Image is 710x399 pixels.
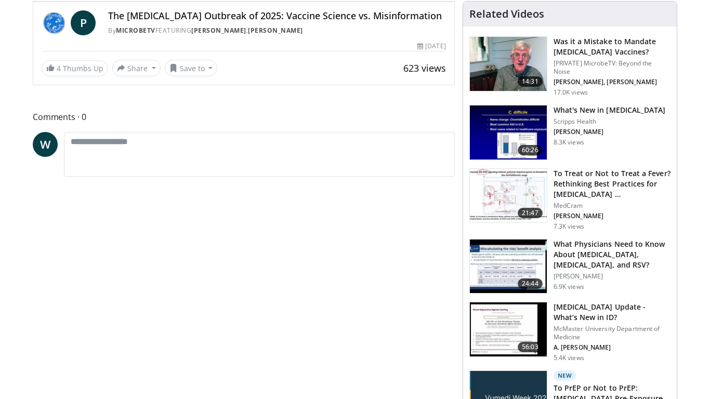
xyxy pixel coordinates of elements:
p: McMaster University Department of Medicine [554,325,670,341]
a: 14:31 Was it a Mistake to Mandate [MEDICAL_DATA] Vaccines? [PRIVATE] MicrobeTV: Beyond the Noise ... [469,36,670,97]
img: 17417671-29c8-401a-9d06-236fa126b08d.150x105_q85_crop-smart_upscale.jpg [470,169,547,223]
span: 60:26 [518,145,543,155]
h4: Related Videos [469,8,544,20]
p: A. [PERSON_NAME] [554,343,670,352]
p: [PERSON_NAME] [554,128,666,136]
span: 56:03 [518,342,543,352]
h3: Was it a Mistake to Mandate [MEDICAL_DATA] Vaccines? [554,36,670,57]
p: MedCram [554,202,670,210]
img: 91589b0f-a920-456c-982d-84c13c387289.150x105_q85_crop-smart_upscale.jpg [470,240,547,294]
a: 4 Thumbs Up [42,60,108,76]
h4: The [MEDICAL_DATA] Outbreak of 2025: Vaccine Science vs. Misinformation [108,10,446,22]
button: Share [112,60,161,76]
a: [PERSON_NAME] [191,26,246,35]
h3: What Physicians Need to Know About [MEDICAL_DATA], [MEDICAL_DATA], and RSV? [554,239,670,270]
a: 21:47 To Treat or Not to Treat a Fever? Rethinking Best Practices for [MEDICAL_DATA] … MedCram [P... [469,168,670,231]
img: 98142e78-5af4-4da4-a248-a3d154539079.150x105_q85_crop-smart_upscale.jpg [470,302,547,356]
p: 6.9K views [554,283,584,291]
img: MicrobeTV [42,10,67,35]
a: [PERSON_NAME] [248,26,303,35]
a: MicrobeTV [116,26,155,35]
p: Scripps Health [554,117,666,126]
span: 14:31 [518,76,543,87]
h3: What's New in [MEDICAL_DATA] [554,105,666,115]
div: By FEATURING , [108,26,446,35]
p: 8.3K views [554,138,584,147]
p: [PERSON_NAME] [554,272,670,281]
p: [PRIVATE] MicrobeTV: Beyond the Noise [554,59,670,76]
span: 4 [57,63,61,73]
span: 623 views [403,62,446,74]
span: Comments 0 [33,110,455,124]
p: 5.4K views [554,354,584,362]
p: New [554,370,576,381]
img: f91047f4-3b1b-4007-8c78-6eacab5e8334.150x105_q85_crop-smart_upscale.jpg [470,37,547,91]
span: 21:47 [518,208,543,218]
a: 24:44 What Physicians Need to Know About [MEDICAL_DATA], [MEDICAL_DATA], and RSV? [PERSON_NAME] 6... [469,239,670,294]
p: [PERSON_NAME], [PERSON_NAME] [554,78,670,86]
a: 60:26 What's New in [MEDICAL_DATA] Scripps Health [PERSON_NAME] 8.3K views [469,105,670,160]
a: 56:03 [MEDICAL_DATA] Update - What’s New in ID? McMaster University Department of Medicine A. [PE... [469,302,670,362]
span: 24:44 [518,278,543,289]
p: 17.0K views [554,88,588,97]
div: [DATE] [417,42,445,51]
a: P [71,10,96,35]
img: 8828b190-63b7-4755-985f-be01b6c06460.150x105_q85_crop-smart_upscale.jpg [470,105,547,159]
p: [PERSON_NAME] [554,212,670,220]
h3: To Treat or Not to Treat a Fever? Rethinking Best Practices for [MEDICAL_DATA] … [554,168,670,199]
button: Save to [165,60,218,76]
h3: [MEDICAL_DATA] Update - What’s New in ID? [554,302,670,323]
p: 7.3K views [554,222,584,231]
a: W [33,132,58,157]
